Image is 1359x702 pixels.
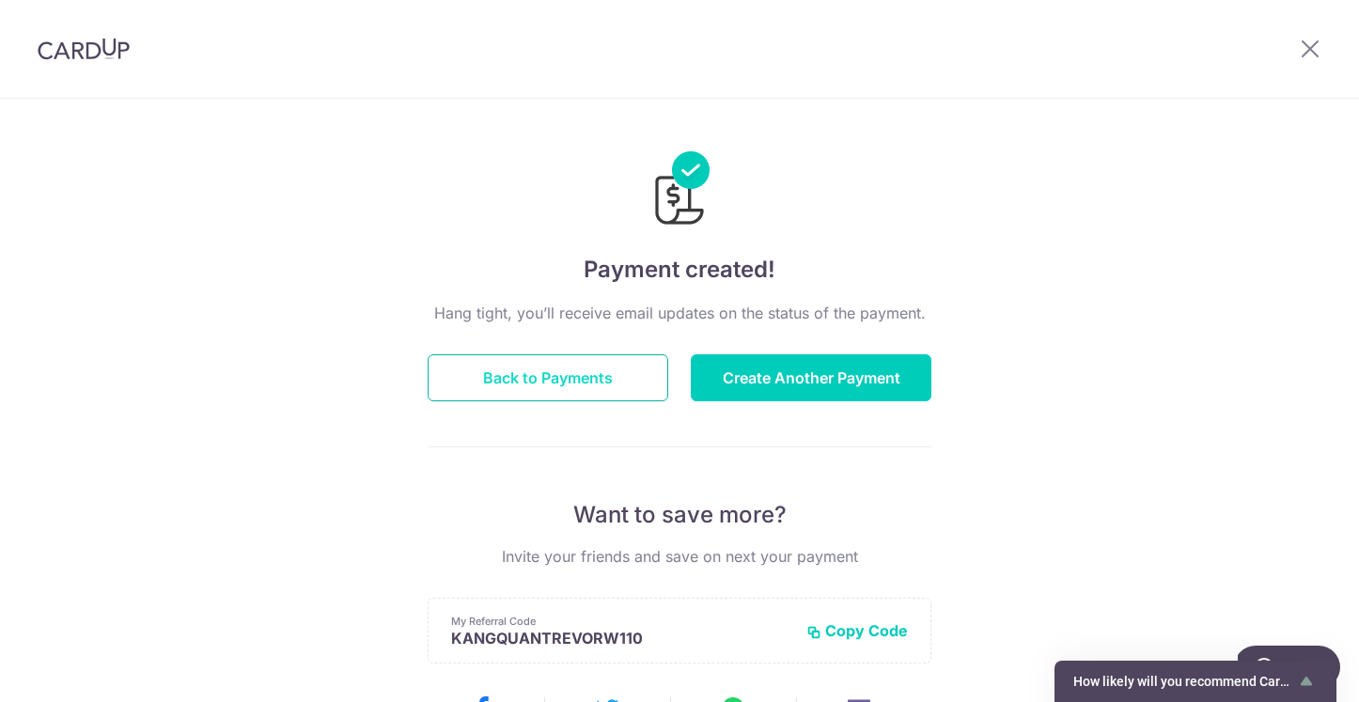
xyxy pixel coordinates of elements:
[649,151,710,230] img: Payments
[806,621,908,640] button: Copy Code
[1238,646,1340,693] iframe: Opens a widget where you can find more information
[1073,674,1295,689] span: How likely will you recommend CardUp to a friend?
[428,302,931,324] p: Hang tight, you’ll receive email updates on the status of the payment.
[1073,670,1318,693] button: Show survey - How likely will you recommend CardUp to a friend?
[428,354,668,401] button: Back to Payments
[38,38,130,60] img: CardUp
[428,545,931,568] p: Invite your friends and save on next your payment
[428,253,931,287] h4: Payment created!
[451,614,791,629] p: My Referral Code
[691,354,931,401] button: Create Another Payment
[451,629,791,647] p: KANGQUANTREVORW110
[428,500,931,530] p: Want to save more?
